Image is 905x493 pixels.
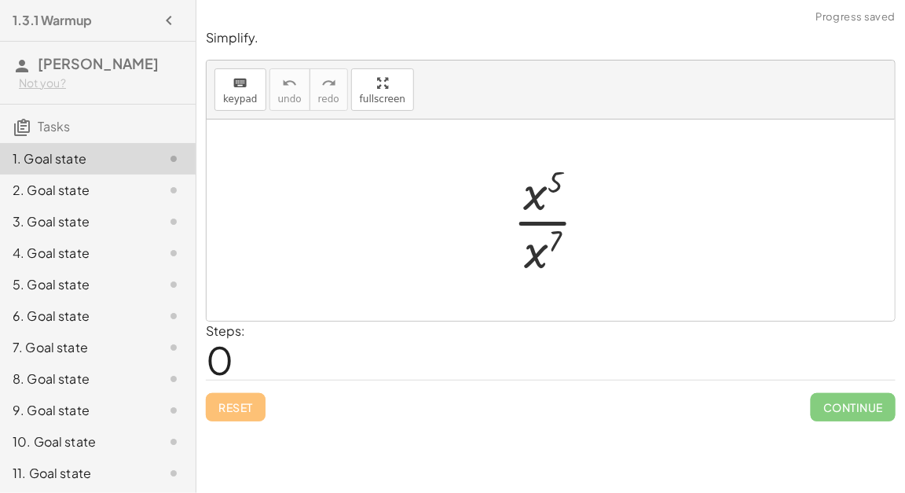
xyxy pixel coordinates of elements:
[164,432,183,451] i: Task not started.
[13,181,139,200] div: 2. Goal state
[164,149,183,168] i: Task not started.
[13,464,139,483] div: 11. Goal state
[282,74,297,93] i: undo
[13,338,139,357] div: 7. Goal state
[164,275,183,294] i: Task not started.
[13,11,92,30] h4: 1.3.1 Warmup
[278,94,302,105] span: undo
[164,212,183,231] i: Task not started.
[13,212,139,231] div: 3. Goal state
[38,54,159,72] span: [PERSON_NAME]
[206,29,896,47] p: Simplify.
[318,94,339,105] span: redo
[164,464,183,483] i: Task not started.
[13,401,139,420] div: 9. Goal state
[13,275,139,294] div: 5. Goal state
[164,370,183,388] i: Task not started.
[310,68,348,111] button: redoredo
[269,68,310,111] button: undoundo
[164,338,183,357] i: Task not started.
[223,94,258,105] span: keypad
[13,370,139,388] div: 8. Goal state
[206,336,233,384] span: 0
[321,74,336,93] i: redo
[13,244,139,263] div: 4. Goal state
[164,401,183,420] i: Task not started.
[164,181,183,200] i: Task not started.
[38,118,70,134] span: Tasks
[164,244,183,263] i: Task not started.
[13,432,139,451] div: 10. Goal state
[206,322,245,339] label: Steps:
[214,68,266,111] button: keyboardkeypad
[233,74,247,93] i: keyboard
[816,9,896,25] span: Progress saved
[360,94,405,105] span: fullscreen
[13,307,139,326] div: 6. Goal state
[164,307,183,326] i: Task not started.
[19,75,183,91] div: Not you?
[13,149,139,168] div: 1. Goal state
[351,68,414,111] button: fullscreen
